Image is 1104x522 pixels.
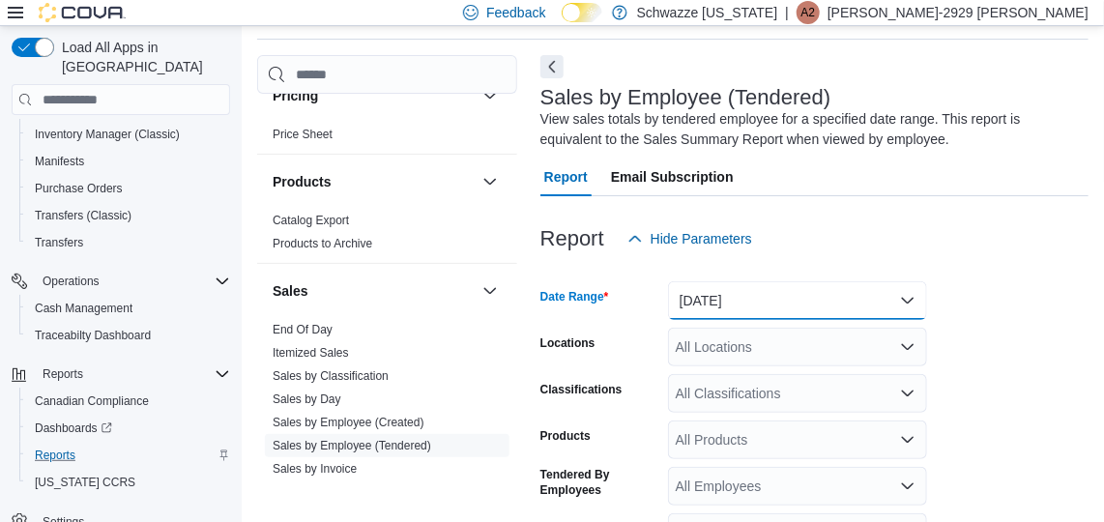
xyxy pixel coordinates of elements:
[273,368,389,384] span: Sales by Classification
[273,172,332,191] h3: Products
[27,471,143,494] a: [US_STATE] CCRS
[273,484,411,500] span: Sales by Invoice & Product
[479,170,502,193] button: Products
[27,471,230,494] span: Washington CCRS
[27,150,230,173] span: Manifests
[35,475,135,490] span: [US_STATE] CCRS
[900,339,915,355] button: Open list of options
[19,322,238,349] button: Traceabilty Dashboard
[35,301,132,316] span: Cash Management
[273,128,333,141] a: Price Sheet
[35,270,230,293] span: Operations
[35,362,230,386] span: Reports
[27,297,140,320] a: Cash Management
[273,213,349,228] span: Catalog Export
[479,84,502,107] button: Pricing
[27,417,230,440] span: Dashboards
[273,391,341,407] span: Sales by Day
[540,109,1079,150] div: View sales totals by tendered employee for a specified date range. This report is equivalent to t...
[562,22,563,23] span: Dark Mode
[19,148,238,175] button: Manifests
[19,295,238,322] button: Cash Management
[273,345,349,361] span: Itemized Sales
[273,415,424,430] span: Sales by Employee (Created)
[35,328,151,343] span: Traceabilty Dashboard
[273,346,349,360] a: Itemized Sales
[797,1,820,24] div: Adrian-2929 Telles
[35,208,131,223] span: Transfers (Classic)
[39,3,126,22] img: Cova
[19,229,238,256] button: Transfers
[637,1,778,24] p: Schwazze [US_STATE]
[27,123,188,146] a: Inventory Manager (Classic)
[27,297,230,320] span: Cash Management
[27,324,159,347] a: Traceabilty Dashboard
[273,416,424,429] a: Sales by Employee (Created)
[27,231,91,254] a: Transfers
[27,417,120,440] a: Dashboards
[540,289,609,304] label: Date Range
[35,235,83,250] span: Transfers
[27,444,230,467] span: Reports
[19,442,238,469] button: Reports
[19,175,238,202] button: Purchase Orders
[562,3,602,23] input: Dark Mode
[35,181,123,196] span: Purchase Orders
[273,462,357,476] a: Sales by Invoice
[540,55,564,78] button: Next
[620,219,760,258] button: Hide Parameters
[273,323,333,336] a: End Of Day
[273,392,341,406] a: Sales by Day
[54,38,230,76] span: Load All Apps in [GEOGRAPHIC_DATA]
[27,204,139,227] a: Transfers (Classic)
[273,127,333,142] span: Price Sheet
[785,1,789,24] p: |
[273,438,431,453] span: Sales by Employee (Tendered)
[486,3,545,22] span: Feedback
[273,461,357,477] span: Sales by Invoice
[273,236,372,251] span: Products to Archive
[35,362,91,386] button: Reports
[273,172,475,191] button: Products
[43,274,100,289] span: Operations
[828,1,1089,24] p: [PERSON_NAME]-2929 [PERSON_NAME]
[801,1,816,24] span: A2
[257,209,517,263] div: Products
[479,279,502,303] button: Sales
[273,214,349,227] a: Catalog Export
[43,366,83,382] span: Reports
[27,150,92,173] a: Manifests
[273,86,318,105] h3: Pricing
[19,202,238,229] button: Transfers (Classic)
[35,270,107,293] button: Operations
[273,281,308,301] h3: Sales
[35,448,75,463] span: Reports
[540,335,596,351] label: Locations
[273,322,333,337] span: End Of Day
[900,432,915,448] button: Open list of options
[27,324,230,347] span: Traceabilty Dashboard
[19,469,238,496] button: [US_STATE] CCRS
[273,439,431,452] a: Sales by Employee (Tendered)
[257,123,517,154] div: Pricing
[540,227,604,250] h3: Report
[273,369,389,383] a: Sales by Classification
[540,382,623,397] label: Classifications
[19,388,238,415] button: Canadian Compliance
[27,231,230,254] span: Transfers
[19,415,238,442] a: Dashboards
[27,123,230,146] span: Inventory Manager (Classic)
[35,393,149,409] span: Canadian Compliance
[900,386,915,401] button: Open list of options
[273,237,372,250] a: Products to Archive
[27,177,230,200] span: Purchase Orders
[273,281,475,301] button: Sales
[540,428,591,444] label: Products
[4,268,238,295] button: Operations
[19,121,238,148] button: Inventory Manager (Classic)
[35,127,180,142] span: Inventory Manager (Classic)
[27,204,230,227] span: Transfers (Classic)
[544,158,588,196] span: Report
[651,229,752,248] span: Hide Parameters
[540,86,831,109] h3: Sales by Employee (Tendered)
